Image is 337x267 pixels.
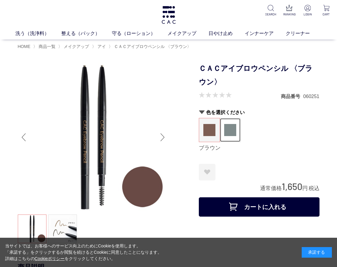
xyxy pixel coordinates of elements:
div: Next slide [157,125,169,149]
span: 円 [302,185,308,191]
span: メイクアップ [64,44,89,49]
h2: 色を選択ください [199,109,320,116]
li: 〉 [58,44,91,49]
p: RANKING [283,12,295,17]
a: クリーナー [286,30,322,37]
p: LOGIN [302,12,313,17]
div: Previous slide [18,125,30,149]
a: Cookieポリシー [35,256,65,261]
dl: グレー [220,118,241,142]
dl: ブラウン [199,118,220,142]
span: ＣＡＣアイブロウペンシル 〈ブラウン〉 [114,44,191,49]
a: HOME [18,44,30,49]
span: 1,650 [282,181,302,192]
a: 洗う（洗浄料） [15,30,61,37]
h1: ＣＡＣアイブロウペンシル 〈ブラウン〉 [199,62,320,89]
div: 承諾する [302,247,332,258]
a: 整える（パック） [61,30,112,37]
img: ＣＡＣアイブロウペンシル 〈ブラウン〉 ブラウン [18,62,169,213]
a: アイ [96,44,106,49]
a: 商品一覧 [37,44,56,49]
span: 税込 [309,185,320,191]
a: CART [320,5,332,17]
li: 〉 [33,44,57,49]
img: グレー [224,124,236,136]
p: CART [320,12,332,17]
a: SEARCH [265,5,277,17]
a: インナーケア [245,30,286,37]
a: お気に入りに登録する [199,164,215,180]
a: RANKING [283,5,295,17]
span: 商品一覧 [39,44,56,49]
button: カートに入れる [199,197,320,217]
img: ブラウン [203,124,215,136]
li: 〉 [109,44,193,49]
dd: 060251 [303,93,319,100]
a: 日やけ止め [208,30,245,37]
a: メイクアップ [167,30,208,37]
p: SEARCH [265,12,277,17]
li: 〉 [92,44,107,49]
div: 当サイトでは、お客様へのサービス向上のためにCookieを使用します。 「承諾する」をクリックするか閲覧を続けるとCookieに同意したことになります。 詳細はこちらの をクリックしてください。 [5,243,162,262]
span: アイ [97,44,106,49]
a: 守る（ローション） [112,30,167,37]
a: LOGIN [302,5,313,17]
div: ブラウン [199,145,320,152]
img: logo [161,6,176,24]
a: グレー [220,118,240,142]
a: メイクアップ [62,44,89,49]
span: 通常価格 [260,185,282,191]
dt: 商品番号 [281,93,303,100]
a: ＣＡＣアイブロウペンシル 〈ブラウン〉 [113,44,191,49]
